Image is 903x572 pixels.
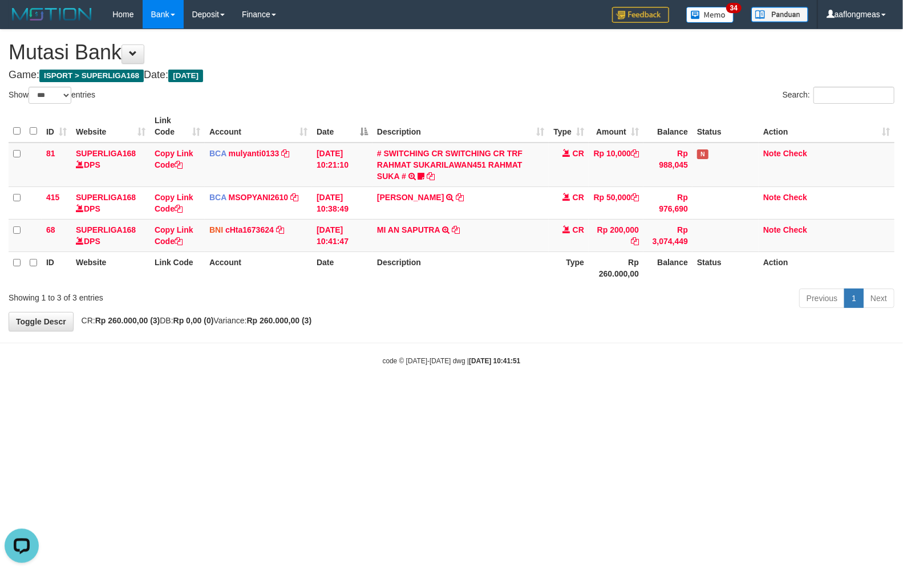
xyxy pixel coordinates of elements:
[726,3,742,13] span: 34
[643,219,693,251] td: Rp 3,074,449
[783,149,807,158] a: Check
[312,186,372,219] td: [DATE] 10:38:49
[693,251,759,284] th: Status
[697,149,708,159] span: Has Note
[427,172,435,181] a: Copy # SWITCHING CR SWITCHING CR TRF RAHMAT SUKARILAWAN451 RAHMAT SUKA # to clipboard
[42,251,71,284] th: ID
[763,149,781,158] a: Note
[9,87,95,104] label: Show entries
[643,251,693,284] th: Balance
[71,251,150,284] th: Website
[46,225,55,234] span: 68
[372,251,549,284] th: Description
[799,289,845,308] a: Previous
[643,186,693,219] td: Rp 976,690
[693,110,759,143] th: Status
[813,87,894,104] input: Search:
[155,193,193,213] a: Copy Link Code
[549,110,589,143] th: Type: activate to sort column ascending
[76,193,136,202] a: SUPERLIGA168
[39,70,144,82] span: ISPORT > SUPERLIGA168
[783,193,807,202] a: Check
[377,225,440,234] a: MI AN SAPUTRA
[29,87,71,104] select: Showentries
[759,251,894,284] th: Action
[763,193,781,202] a: Note
[549,251,589,284] th: Type
[631,149,639,158] a: Copy Rp 10,000 to clipboard
[150,110,205,143] th: Link Code: activate to sort column ascending
[281,149,289,158] a: Copy mulyanti0133 to clipboard
[46,193,59,202] span: 415
[9,312,74,331] a: Toggle Descr
[312,251,372,284] th: Date
[290,193,298,202] a: Copy MSOPYANI2610 to clipboard
[686,7,734,23] img: Button%20Memo.svg
[612,7,669,23] img: Feedback.jpg
[71,219,150,251] td: DPS
[155,225,193,246] a: Copy Link Code
[168,70,203,82] span: [DATE]
[229,193,289,202] a: MSOPYANI2610
[759,110,894,143] th: Action: activate to sort column ascending
[5,5,39,39] button: Open LiveChat chat widget
[763,225,781,234] a: Note
[71,186,150,219] td: DPS
[469,357,520,365] strong: [DATE] 10:41:51
[209,225,223,234] span: BNI
[155,149,193,169] a: Copy Link Code
[589,143,643,187] td: Rp 10,000
[312,219,372,251] td: [DATE] 10:41:47
[589,251,643,284] th: Rp 260.000,00
[631,193,639,202] a: Copy Rp 50,000 to clipboard
[844,289,864,308] a: 1
[377,149,523,181] a: # SWITCHING CR SWITCHING CR TRF RAHMAT SUKARILAWAN451 RAHMAT SUKA #
[863,289,894,308] a: Next
[9,6,95,23] img: MOTION_logo.png
[205,251,312,284] th: Account
[312,110,372,143] th: Date: activate to sort column descending
[9,287,368,303] div: Showing 1 to 3 of 3 entries
[46,149,55,158] span: 81
[783,87,894,104] label: Search:
[9,70,894,81] h4: Game: Date:
[76,225,136,234] a: SUPERLIGA168
[229,149,280,158] a: mulyanti0133
[247,316,312,325] strong: Rp 260.000,00 (3)
[573,149,584,158] span: CR
[573,193,584,202] span: CR
[372,110,549,143] th: Description: activate to sort column ascending
[643,110,693,143] th: Balance
[383,357,521,365] small: code © [DATE]-[DATE] dwg |
[71,110,150,143] th: Website: activate to sort column ascending
[452,225,460,234] a: Copy MI AN SAPUTRA to clipboard
[205,110,312,143] th: Account: activate to sort column ascending
[589,110,643,143] th: Amount: activate to sort column ascending
[276,225,284,234] a: Copy cHta1673624 to clipboard
[173,316,214,325] strong: Rp 0,00 (0)
[76,316,312,325] span: CR: DB: Variance:
[209,193,226,202] span: BCA
[643,143,693,187] td: Rp 988,045
[150,251,205,284] th: Link Code
[42,110,71,143] th: ID: activate to sort column ascending
[456,193,464,202] a: Copy USMAN JAELANI to clipboard
[631,237,639,246] a: Copy Rp 200,000 to clipboard
[573,225,584,234] span: CR
[95,316,160,325] strong: Rp 260.000,00 (3)
[312,143,372,187] td: [DATE] 10:21:10
[9,41,894,64] h1: Mutasi Bank
[76,149,136,158] a: SUPERLIGA168
[71,143,150,187] td: DPS
[589,186,643,219] td: Rp 50,000
[377,193,444,202] a: [PERSON_NAME]
[225,225,274,234] a: cHta1673624
[209,149,226,158] span: BCA
[783,225,807,234] a: Check
[589,219,643,251] td: Rp 200,000
[751,7,808,22] img: panduan.png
